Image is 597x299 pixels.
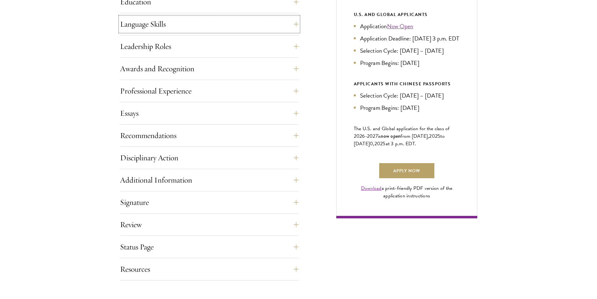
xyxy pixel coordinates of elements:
[354,46,460,55] li: Selection Cycle: [DATE] – [DATE]
[429,132,437,140] span: 202
[354,125,450,140] span: The U.S. and Global application for the class of 202
[437,132,440,140] span: 5
[120,128,299,143] button: Recommendations
[120,106,299,121] button: Essays
[120,173,299,188] button: Additional Information
[120,239,299,254] button: Status Page
[354,58,460,67] li: Program Begins: [DATE]
[120,61,299,76] button: Awards and Recognition
[354,132,445,147] span: to [DATE]
[354,80,460,88] div: APPLICANTS WITH CHINESE PASSPORTS
[365,132,375,140] span: -202
[381,132,401,140] span: now open
[120,39,299,54] button: Leadership Roles
[362,132,365,140] span: 6
[387,22,413,31] a: Now Open
[386,140,416,147] span: at 3 p.m. EDT.
[120,195,299,210] button: Signature
[373,140,374,147] span: ,
[401,132,429,140] span: from [DATE],
[354,11,460,19] div: U.S. and Global Applicants
[120,150,299,165] button: Disciplinary Action
[379,163,434,178] a: Apply Now
[354,34,460,43] li: Application Deadline: [DATE] 3 p.m. EDT
[383,140,385,147] span: 5
[370,140,373,147] span: 0
[120,217,299,232] button: Review
[354,103,460,112] li: Program Begins: [DATE]
[354,184,460,200] div: a print-friendly PDF version of the application instructions
[120,262,299,277] button: Resources
[375,132,378,140] span: 7
[354,91,460,100] li: Selection Cycle: [DATE] – [DATE]
[354,22,460,31] li: Application
[361,184,382,192] a: Download
[120,83,299,99] button: Professional Experience
[378,132,381,140] span: is
[374,140,383,147] span: 202
[120,17,299,32] button: Language Skills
